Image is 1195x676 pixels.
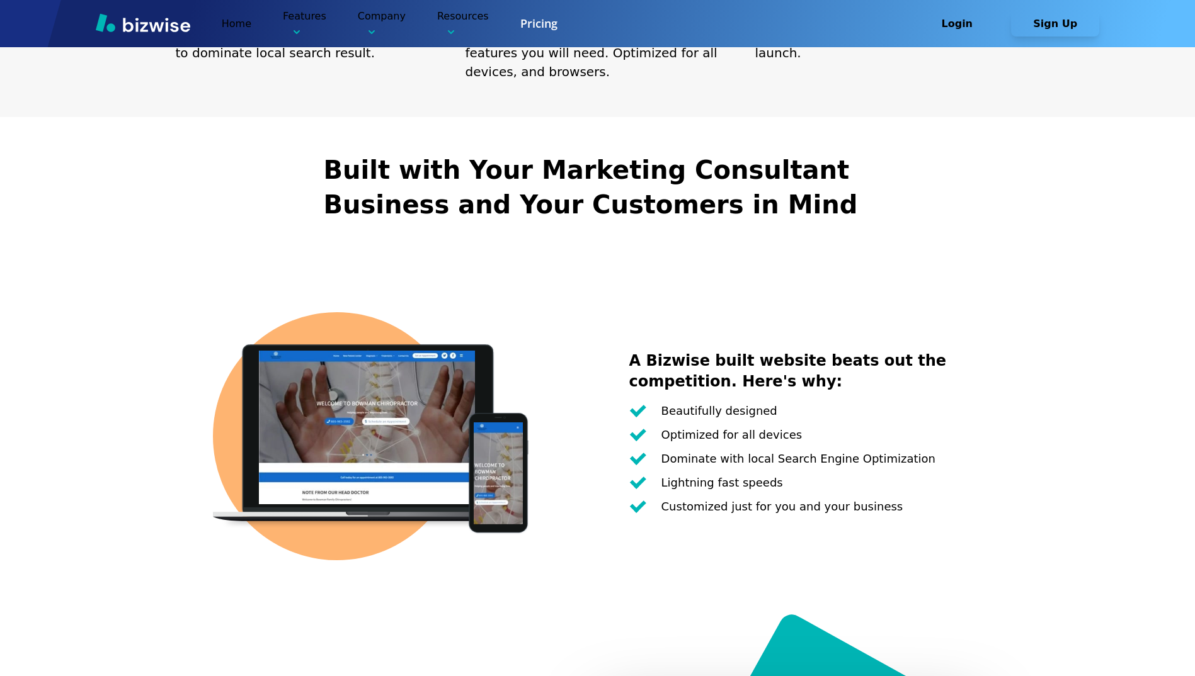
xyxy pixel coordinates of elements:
img: Check Icon [629,476,646,489]
p: Company [358,9,406,38]
p: Optimized for all devices [661,425,803,444]
img: Check Icon [629,453,646,465]
p: Customized just for you and your business [661,497,903,516]
img: Check Icon [629,429,646,441]
img: Check Icon [629,405,646,417]
h2: Built with Your Marketing Consultant Business and Your Customers in Mind [324,153,872,222]
button: Login [913,11,1001,37]
a: Login [913,18,1011,30]
h3: A Bizwise built website beats out the competition. Here's why: [629,351,983,392]
p: Lightning fast speeds [661,473,783,492]
a: Home [222,18,251,30]
a: Sign Up [1011,18,1099,30]
p: Dominate with local Search Engine Optimization [661,449,935,468]
p: Beautifully designed [661,402,777,420]
p: Resources [437,9,489,38]
img: Check Icon [629,500,646,513]
button: Sign Up [1011,11,1099,37]
img: Bizwise Logo [96,13,190,32]
a: Pricing [520,16,557,31]
p: Features [283,9,326,38]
